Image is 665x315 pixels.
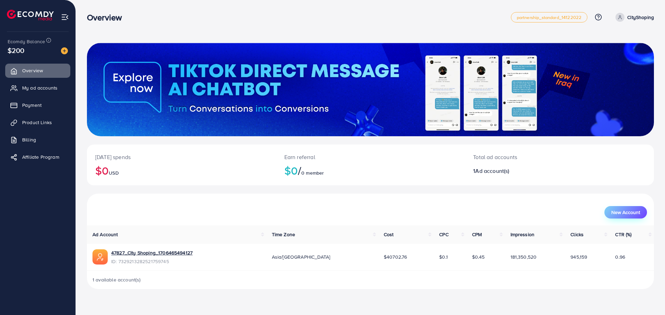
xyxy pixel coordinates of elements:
a: Product Links [5,115,70,129]
p: CityShoping [627,13,654,21]
img: ic-ads-acc.e4c84228.svg [92,249,108,265]
a: Overview [5,64,70,77]
a: Billing [5,133,70,147]
span: $0.1 [439,253,448,260]
span: My ad accounts [22,84,57,91]
span: New Account [611,210,640,215]
span: Overview [22,67,43,74]
span: Ecomdy Balance [8,38,45,45]
span: ID: 7329213282521759745 [111,258,193,265]
span: Asia/[GEOGRAPHIC_DATA] [272,253,330,260]
a: My ad accounts [5,81,70,95]
span: CTR (%) [615,231,631,238]
span: partnership_standard_14122022 [517,15,582,20]
button: New Account [604,206,647,219]
p: [DATE] spends [95,153,268,161]
span: Ad Account [92,231,118,238]
a: Affiliate Program [5,150,70,164]
span: Clicks [570,231,584,238]
a: CityShoping [613,13,654,22]
span: Ad account(s) [475,167,509,175]
h2: $0 [284,164,457,177]
iframe: Chat [636,284,660,310]
span: Cost [384,231,394,238]
span: 181,350,520 [511,253,537,260]
p: Earn referral [284,153,457,161]
span: Impression [511,231,535,238]
a: Payment [5,98,70,112]
img: image [61,47,68,54]
span: Time Zone [272,231,295,238]
span: Billing [22,136,36,143]
h2: 1 [473,168,598,174]
span: USD [109,169,118,176]
img: logo [7,10,54,20]
span: Product Links [22,119,52,126]
span: Affiliate Program [22,154,59,160]
h3: Overview [87,12,127,22]
span: $0.45 [472,253,485,260]
span: CPC [439,231,448,238]
span: $40702.76 [384,253,407,260]
span: 0 member [301,169,324,176]
span: / [298,163,301,178]
p: Total ad accounts [473,153,598,161]
span: 1 available account(s) [92,276,141,283]
span: $200 [8,45,25,55]
span: 0.96 [615,253,625,260]
h2: $0 [95,164,268,177]
span: 945,159 [570,253,587,260]
span: CPM [472,231,482,238]
img: menu [61,13,69,21]
a: partnership_standard_14122022 [511,12,588,22]
span: Payment [22,102,42,109]
a: 47827_City Shoping_1706465494127 [111,249,193,256]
